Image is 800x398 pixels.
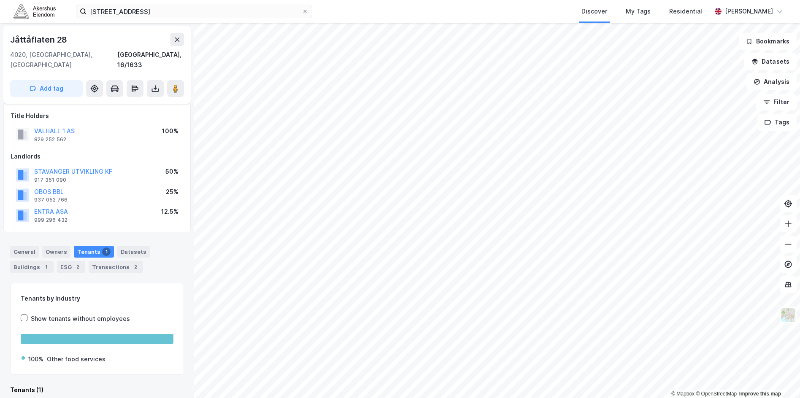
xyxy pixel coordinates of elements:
[11,151,184,161] div: Landlords
[34,177,66,183] div: 917 351 090
[165,167,178,177] div: 50%
[131,263,140,271] div: 2
[102,247,111,256] div: 1
[10,246,39,258] div: General
[739,33,797,50] button: Bookmarks
[31,314,130,324] div: Show tenants without employees
[758,358,800,398] div: Kontrollprogram for chat
[671,391,695,397] a: Mapbox
[14,4,56,19] img: akershus-eiendom-logo.9091f326c980b4bce74ccdd9f866810c.svg
[744,53,797,70] button: Datasets
[10,261,54,273] div: Buildings
[86,5,302,18] input: Search by address, cadastre, landlords, tenants or people
[758,358,800,398] iframe: Chat Widget
[34,196,68,203] div: 937 052 766
[581,6,607,16] div: Discover
[117,246,150,258] div: Datasets
[696,391,737,397] a: OpenStreetMap
[42,263,50,271] div: 1
[117,50,184,70] div: [GEOGRAPHIC_DATA], 16/1633
[10,385,184,395] div: Tenants (1)
[10,33,69,46] div: Jåttåflaten 28
[756,94,797,110] button: Filter
[73,263,82,271] div: 2
[34,136,66,143] div: 829 252 562
[739,391,781,397] a: Improve this map
[89,261,143,273] div: Transactions
[10,50,117,70] div: 4020, [GEOGRAPHIC_DATA], [GEOGRAPHIC_DATA]
[34,217,68,223] div: 999 296 432
[162,126,178,136] div: 100%
[166,187,178,197] div: 25%
[161,207,178,217] div: 12.5%
[725,6,773,16] div: [PERSON_NAME]
[11,111,184,121] div: Title Holders
[626,6,651,16] div: My Tags
[42,246,70,258] div: Owners
[757,114,797,131] button: Tags
[10,80,83,97] button: Add tag
[21,293,173,304] div: Tenants by Industry
[57,261,85,273] div: ESG
[47,354,105,364] div: Other food services
[746,73,797,90] button: Analysis
[669,6,702,16] div: Residential
[74,246,114,258] div: Tenants
[780,307,796,323] img: Z
[28,354,43,364] div: 100%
